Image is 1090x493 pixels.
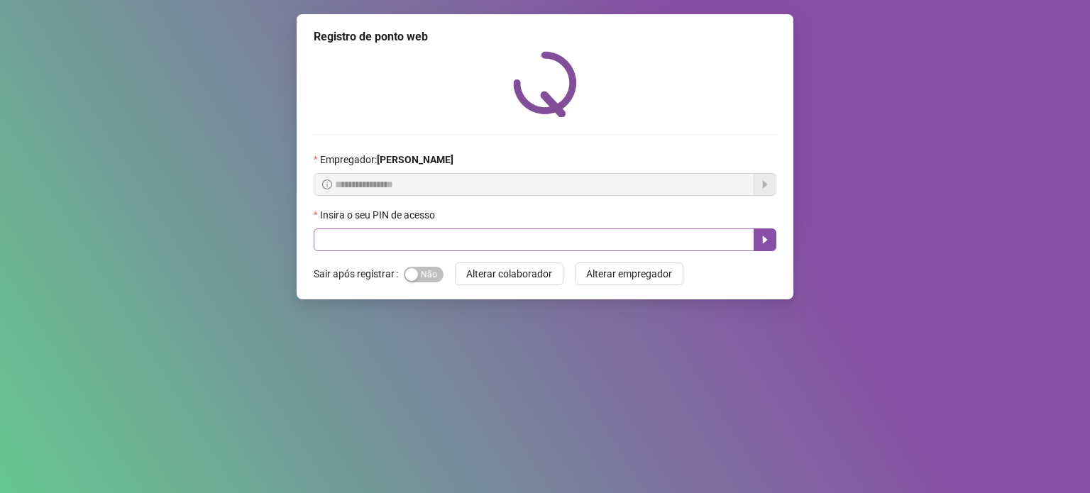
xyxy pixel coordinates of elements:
[377,154,453,165] strong: [PERSON_NAME]
[586,266,672,282] span: Alterar empregador
[314,28,776,45] div: Registro de ponto web
[322,179,332,189] span: info-circle
[320,152,453,167] span: Empregador :
[314,262,404,285] label: Sair após registrar
[513,51,577,117] img: QRPoint
[314,207,444,223] label: Insira o seu PIN de acesso
[575,262,683,285] button: Alterar empregador
[455,262,563,285] button: Alterar colaborador
[759,234,771,245] span: caret-right
[466,266,552,282] span: Alterar colaborador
